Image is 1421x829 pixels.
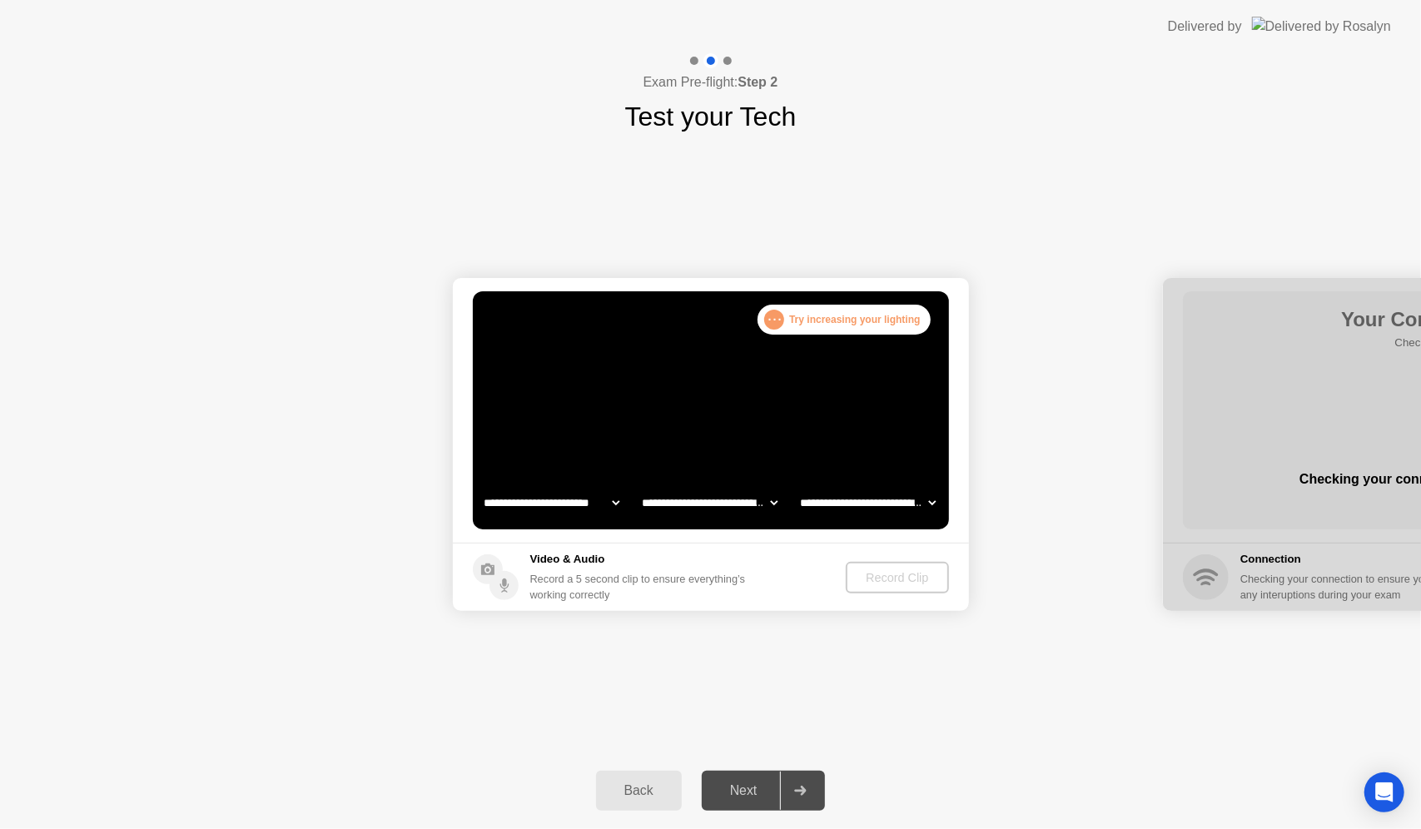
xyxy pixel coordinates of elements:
select: Available cameras [480,486,623,519]
button: Record Clip [846,562,948,593]
h1: Test your Tech [625,97,797,137]
div: Record a 5 second clip to ensure everything’s working correctly [530,571,753,603]
div: Try increasing your lighting [758,305,930,335]
div: Next [707,783,781,798]
b: Step 2 [738,75,778,89]
div: Record Clip [852,571,942,584]
div: . . . [764,310,784,330]
button: Back [596,771,682,811]
select: Available microphones [797,486,939,519]
button: Next [702,771,826,811]
h5: Video & Audio [530,551,753,568]
div: Open Intercom Messenger [1364,772,1404,812]
div: Back [601,783,677,798]
div: Delivered by [1168,17,1242,37]
h4: Exam Pre-flight: [643,72,778,92]
select: Available speakers [638,486,781,519]
img: Delivered by Rosalyn [1252,17,1391,36]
